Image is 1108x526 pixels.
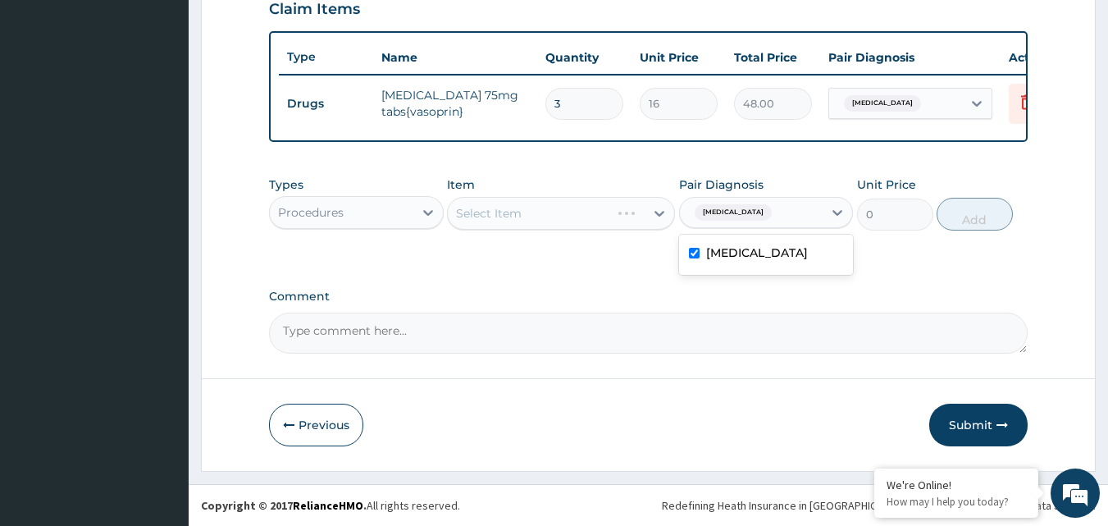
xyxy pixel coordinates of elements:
div: Minimize live chat window [269,8,308,48]
label: [MEDICAL_DATA] [706,245,808,261]
td: Drugs [279,89,373,119]
button: Submit [929,404,1028,446]
th: Unit Price [632,41,726,74]
h3: Claim Items [269,1,360,19]
button: Add [937,198,1013,231]
div: We're Online! [887,478,1026,492]
span: [MEDICAL_DATA] [844,95,921,112]
th: Actions [1001,41,1083,74]
strong: Copyright © 2017 . [201,498,367,513]
label: Comment [269,290,1028,304]
label: Types [269,178,303,192]
p: How may I help you today? [887,495,1026,509]
label: Unit Price [857,176,916,193]
div: Procedures [278,204,344,221]
span: [MEDICAL_DATA] [695,204,772,221]
div: Redefining Heath Insurance in [GEOGRAPHIC_DATA] using Telemedicine and Data Science! [662,497,1096,514]
th: Total Price [726,41,820,74]
label: Pair Diagnosis [679,176,764,193]
td: [MEDICAL_DATA] 75mg tabs{vasoprin} [373,79,537,128]
footer: All rights reserved. [189,484,1108,526]
button: Previous [269,404,363,446]
th: Name [373,41,537,74]
label: Item [447,176,475,193]
th: Quantity [537,41,632,74]
span: We're online! [95,158,226,324]
a: RelianceHMO [293,498,363,513]
th: Type [279,42,373,72]
textarea: Type your message and hit 'Enter' [8,351,312,409]
div: Chat with us now [85,92,276,113]
th: Pair Diagnosis [820,41,1001,74]
img: d_794563401_company_1708531726252_794563401 [30,82,66,123]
